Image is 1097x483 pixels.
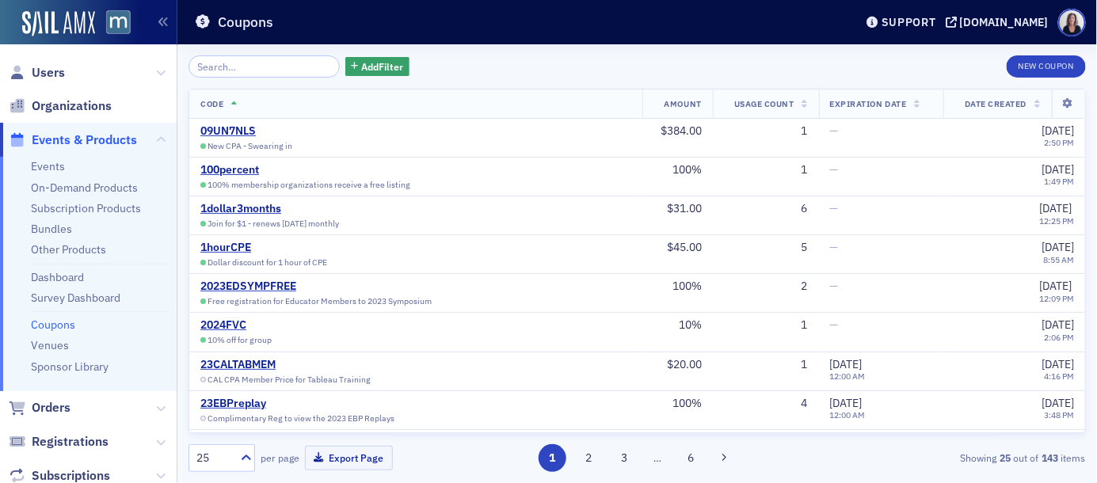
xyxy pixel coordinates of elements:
[1039,279,1072,293] span: [DATE]
[31,201,141,215] a: Subscription Products
[830,396,863,410] span: [DATE]
[667,240,702,254] span: $45.00
[830,279,839,293] span: —
[661,124,702,138] span: $384.00
[997,451,1014,465] strong: 25
[1044,176,1074,187] time: 1:49 PM
[208,335,352,345] span: 10% off for group
[672,279,702,293] span: 100%
[1039,201,1072,215] span: [DATE]
[830,357,863,371] span: [DATE]
[345,57,410,77] button: AddFilter
[9,433,109,451] a: Registrations
[724,124,808,139] div: 1
[200,202,352,216] a: 1dollar3months
[1007,58,1086,72] a: New Coupon
[196,450,231,466] div: 25
[830,124,839,138] span: —
[31,318,75,332] a: Coupons
[208,257,352,268] span: Dollar discount for 1 hour of CPE
[22,11,95,36] img: SailAMX
[798,451,1086,465] div: Showing out of items
[32,97,112,115] span: Organizations
[32,131,137,149] span: Events & Products
[200,358,371,372] a: 23CALTABMEM
[724,202,808,216] div: 6
[830,409,866,420] time: 12:00 AM
[1042,357,1074,371] span: [DATE]
[9,131,137,149] a: Events & Products
[106,10,131,35] img: SailAMX
[830,240,839,254] span: —
[1044,332,1074,343] time: 2:06 PM
[647,451,669,465] span: …
[830,98,907,109] span: Expiration Date
[1039,451,1061,465] strong: 143
[1042,396,1074,410] span: [DATE]
[208,180,410,190] span: 100% membership organizations receive a free listing
[1044,137,1074,148] time: 2:50 PM
[208,219,352,229] span: Join for $1 - renews [DATE] monthly
[9,399,70,416] a: Orders
[1044,409,1074,420] time: 3:48 PM
[361,59,403,74] span: Add Filter
[965,98,1027,109] span: Date Created
[31,359,109,374] a: Sponsor Library
[32,433,109,451] span: Registrations
[200,280,432,294] div: 2023EDSYMPFREE
[31,270,84,284] a: Dashboard
[200,124,352,139] a: 09UN7NLS
[1007,55,1086,78] button: New Coupon
[575,444,603,472] button: 2
[261,451,299,465] label: per page
[95,10,131,37] a: View Homepage
[208,141,352,151] span: New CPA - Swearing in
[946,17,1054,28] button: [DOMAIN_NAME]
[724,397,808,411] div: 4
[31,291,120,305] a: Survey Dashboard
[208,296,432,306] span: Free registration for Educator Members to 2023 Symposium
[724,241,808,255] div: 5
[189,55,340,78] input: Search…
[1058,9,1086,36] span: Profile
[208,375,371,385] span: CAL CPA Member Price for Tableau Training
[724,280,808,294] div: 2
[305,446,393,470] button: Export Page
[1039,215,1074,226] time: 12:25 PM
[830,318,839,332] span: —
[200,318,352,333] div: 2024FVC
[611,444,638,472] button: 3
[960,15,1049,29] div: [DOMAIN_NAME]
[31,338,69,352] a: Venues
[672,396,702,410] span: 100%
[1039,293,1074,304] time: 12:09 PM
[830,371,866,382] time: 12:00 AM
[1044,371,1074,382] time: 4:16 PM
[200,397,394,411] a: 23EBPreplay
[218,13,273,32] h1: Coupons
[830,201,839,215] span: —
[200,163,410,177] a: 100percent
[32,399,70,416] span: Orders
[1042,162,1074,177] span: [DATE]
[31,242,106,257] a: Other Products
[31,222,72,236] a: Bundles
[32,64,65,82] span: Users
[1042,240,1074,254] span: [DATE]
[1043,254,1074,265] time: 8:55 AM
[200,241,352,255] a: 1hourCPE
[665,98,702,109] span: Amount
[672,162,702,177] span: 100%
[1042,318,1074,332] span: [DATE]
[667,201,702,215] span: $31.00
[667,357,702,371] span: $20.00
[724,318,808,333] div: 1
[9,64,65,82] a: Users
